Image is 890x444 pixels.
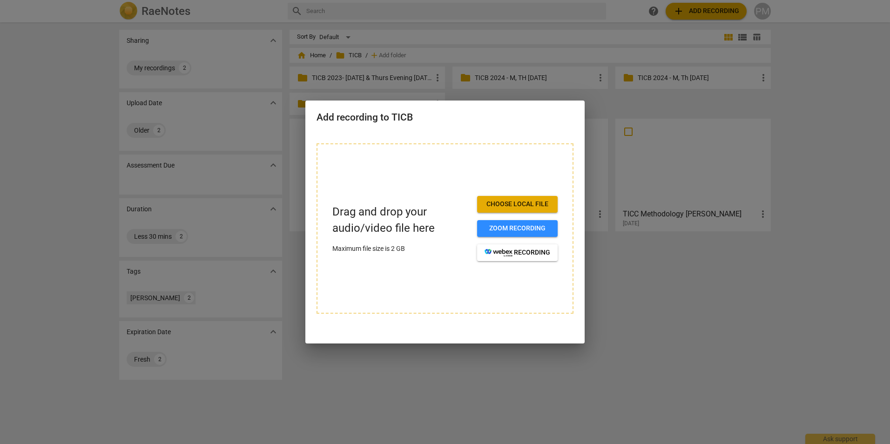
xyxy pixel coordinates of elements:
[477,244,558,261] button: recording
[485,224,550,233] span: Zoom recording
[485,200,550,209] span: Choose local file
[477,220,558,237] button: Zoom recording
[317,112,573,123] h2: Add recording to TICB
[477,196,558,213] button: Choose local file
[332,244,470,254] p: Maximum file size is 2 GB
[332,204,470,236] p: Drag and drop your audio/video file here
[485,248,550,257] span: recording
